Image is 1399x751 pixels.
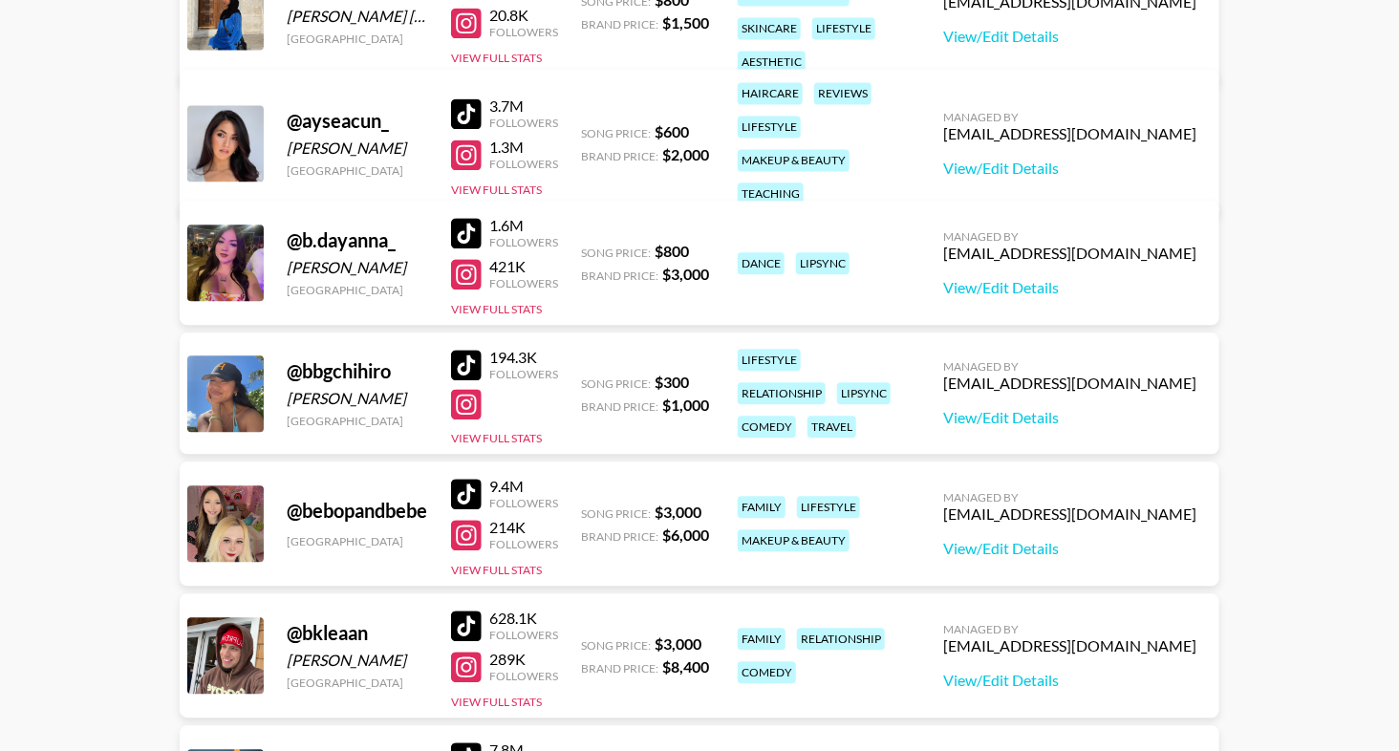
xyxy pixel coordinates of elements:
div: Followers [489,157,558,171]
div: [EMAIL_ADDRESS][DOMAIN_NAME] [943,124,1196,143]
div: 289K [489,650,558,669]
span: Song Price: [581,638,651,653]
div: 194.3K [489,348,558,367]
strong: $ 300 [655,373,689,391]
span: Brand Price: [581,149,658,163]
strong: $ 3,000 [662,265,709,283]
div: @ bkleaan [287,621,428,645]
div: Managed By [943,622,1196,636]
div: 1.3M [489,138,558,157]
div: Followers [489,116,558,130]
div: teaching [738,182,804,204]
strong: $ 600 [655,122,689,140]
div: Followers [489,25,558,39]
div: [PERSON_NAME] [287,139,428,158]
div: Followers [489,628,558,642]
a: View/Edit Details [943,278,1196,297]
div: haircare [738,82,803,104]
div: 20.8K [489,6,558,25]
button: View Full Stats [451,302,542,316]
div: [PERSON_NAME] [287,389,428,408]
div: lifestyle [738,116,801,138]
div: lipsync [796,252,850,274]
strong: $ 2,000 [662,145,709,163]
div: Managed By [943,359,1196,374]
strong: $ 1,500 [662,13,709,32]
a: View/Edit Details [943,671,1196,690]
div: @ b.dayanna_ [287,228,428,252]
div: relationship [797,628,885,650]
div: family [738,628,786,650]
strong: $ 3,000 [655,634,701,653]
button: View Full Stats [451,51,542,65]
div: 214K [489,518,558,537]
strong: $ 800 [655,242,689,260]
button: View Full Stats [451,563,542,577]
div: [GEOGRAPHIC_DATA] [287,414,428,428]
div: [PERSON_NAME] [PERSON_NAME] [287,7,428,26]
span: Brand Price: [581,399,658,414]
div: Followers [489,669,558,683]
div: dance [738,252,785,274]
div: [GEOGRAPHIC_DATA] [287,283,428,297]
div: [PERSON_NAME] [287,258,428,277]
div: Managed By [943,490,1196,504]
span: Brand Price: [581,661,658,676]
div: @ ayseacun_ [287,109,428,133]
div: lifestyle [797,496,860,518]
div: makeup & beauty [738,529,850,551]
strong: $ 6,000 [662,526,709,544]
span: Song Price: [581,376,651,391]
div: [EMAIL_ADDRESS][DOMAIN_NAME] [943,374,1196,393]
strong: $ 1,000 [662,396,709,414]
button: View Full Stats [451,431,542,445]
div: 3.7M [489,97,558,116]
div: reviews [814,82,872,104]
strong: $ 8,400 [662,657,709,676]
strong: $ 3,000 [655,503,701,521]
div: 9.4M [489,477,558,496]
div: Followers [489,367,558,381]
div: @ bbgchihiro [287,359,428,383]
div: family [738,496,786,518]
span: Brand Price: [581,268,658,283]
span: Song Price: [581,506,651,521]
span: Brand Price: [581,529,658,544]
button: View Full Stats [451,695,542,709]
div: aesthetic [738,51,806,73]
div: Followers [489,496,558,510]
div: 421K [489,257,558,276]
div: [EMAIL_ADDRESS][DOMAIN_NAME] [943,504,1196,524]
div: [EMAIL_ADDRESS][DOMAIN_NAME] [943,636,1196,655]
div: 1.6M [489,216,558,235]
div: Managed By [943,229,1196,244]
div: [EMAIL_ADDRESS][DOMAIN_NAME] [943,244,1196,263]
div: [GEOGRAPHIC_DATA] [287,534,428,548]
div: 628.1K [489,609,558,628]
div: [GEOGRAPHIC_DATA] [287,676,428,690]
div: lifestyle [812,17,875,39]
div: skincare [738,17,801,39]
span: Song Price: [581,126,651,140]
div: Followers [489,537,558,551]
span: Song Price: [581,246,651,260]
div: [GEOGRAPHIC_DATA] [287,32,428,46]
a: View/Edit Details [943,27,1196,46]
span: Brand Price: [581,17,658,32]
a: View/Edit Details [943,408,1196,427]
a: View/Edit Details [943,159,1196,178]
div: Managed By [943,110,1196,124]
div: @ bebopandbebe [287,499,428,523]
div: [GEOGRAPHIC_DATA] [287,163,428,178]
button: View Full Stats [451,182,542,197]
div: comedy [738,661,796,683]
div: Followers [489,276,558,290]
div: relationship [738,382,826,404]
div: comedy [738,416,796,438]
div: lifestyle [738,349,801,371]
a: View/Edit Details [943,539,1196,558]
div: Followers [489,235,558,249]
div: travel [807,416,856,438]
div: makeup & beauty [738,149,850,171]
div: lipsync [837,382,891,404]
